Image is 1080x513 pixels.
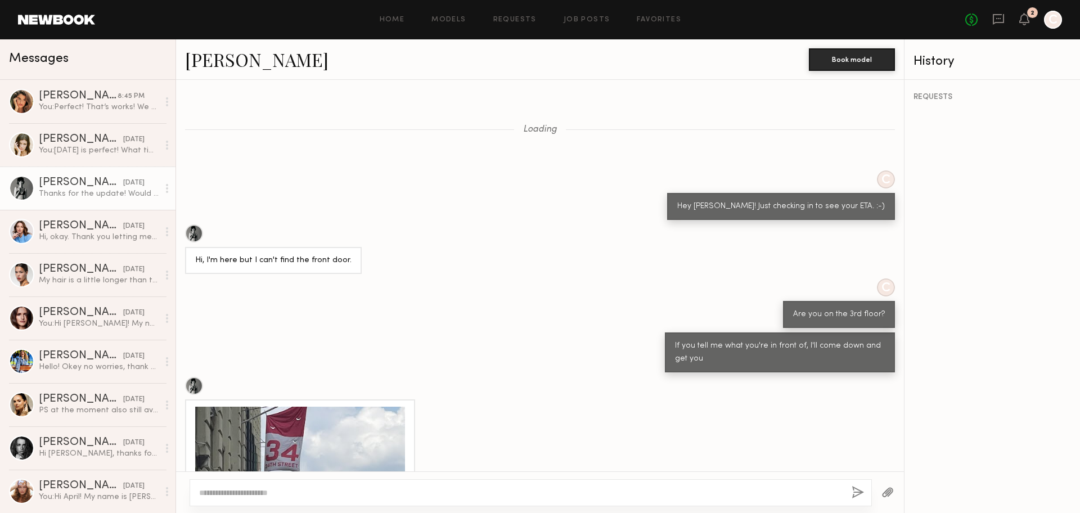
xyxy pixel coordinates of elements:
div: You: Hi April! My name is [PERSON_NAME], brand strategist & in-house makeup-artist for women's we... [39,492,159,502]
div: Hi [PERSON_NAME], thanks for your message! i just texted you directly. I'm available during the w... [39,448,159,459]
div: [DATE] [123,134,145,145]
div: Hi, I'm here but I can't find the front door. [195,254,352,267]
div: Thanks for the update! Would love to be considered for future shoots :) [39,188,159,199]
div: [DATE] [123,394,145,405]
a: Home [380,16,405,24]
div: PS at the moment also still available for [DATE], but requests come in daily. [39,405,159,416]
a: Job Posts [564,16,610,24]
div: Hey [PERSON_NAME]! Just checking in to see your ETA. :-) [677,200,885,213]
span: Messages [9,52,69,65]
div: [PERSON_NAME] [39,437,123,448]
div: Hello! Okey no worries, thank you :) [39,362,159,372]
button: Book model [809,48,895,71]
div: Hi, okay. Thank you letting me know [39,232,159,242]
span: Loading [523,125,557,134]
div: [PERSON_NAME] [39,220,123,232]
div: Are you on the 3rd floor? [793,308,885,321]
div: [PERSON_NAME] [39,177,123,188]
div: [DATE] [123,351,145,362]
div: [DATE] [123,178,145,188]
div: REQUESTS [913,93,1071,101]
div: [PERSON_NAME] [39,350,123,362]
a: Requests [493,16,537,24]
div: [DATE] [123,438,145,448]
div: [DATE] [123,481,145,492]
div: You: [DATE] is perfect! What time works for you? We have availability between 11AM and 1:30PM, an... [39,145,159,156]
div: If you tell me what you're in front of, I'll come down and get you [675,340,885,366]
div: [PERSON_NAME] [39,264,123,275]
div: My hair is a little longer than this at the moment but I can definitely straighten it like this a... [39,275,159,286]
div: History [913,55,1071,68]
a: Book model [809,54,895,64]
div: [DATE] [123,308,145,318]
div: [PERSON_NAME] [39,134,123,145]
a: Favorites [637,16,681,24]
div: You: Perfect! That’s works! We are located at [STREET_ADDRESS] ([GEOGRAPHIC_DATA], [GEOGRAPHIC_DA... [39,102,159,112]
a: Models [431,16,466,24]
div: [PERSON_NAME] [39,91,118,102]
a: C [1044,11,1062,29]
div: [PERSON_NAME] [39,480,123,492]
div: [PERSON_NAME] [39,307,123,318]
div: [DATE] [123,221,145,232]
div: 2 [1030,10,1034,16]
div: You: Hi [PERSON_NAME]! My name is [PERSON_NAME] and I am the makeup artist for the brand [PERSON_... [39,318,159,329]
div: [DATE] [123,264,145,275]
a: [PERSON_NAME] [185,47,328,71]
div: [PERSON_NAME] [39,394,123,405]
div: 8:45 PM [118,91,145,102]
